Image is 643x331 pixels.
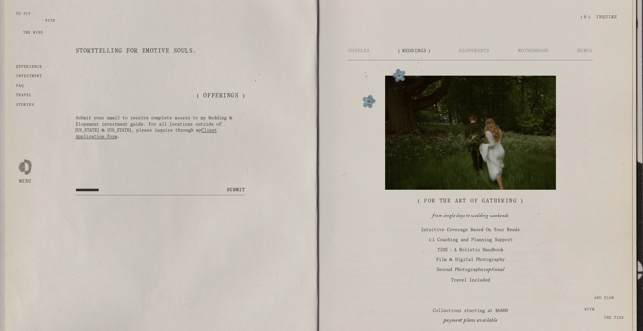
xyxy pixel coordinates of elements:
span: Elopements [459,49,489,53]
p: Second Photographer [348,267,592,274]
span: Couples [348,49,370,53]
p: 1:1 Coaching and Planning Support [348,237,592,243]
em: optional [486,266,504,275]
p: Film & Digital Photography [348,257,592,263]
p: Travel Included [348,277,592,284]
span: Humus [577,49,592,53]
span: Motherhood [518,49,548,53]
p: TIDE : A Holistic Handbook [348,247,592,253]
p: Submit your email to receive complete access to my Wedding & Elopement investment guide. For all ... [76,115,245,140]
button: Submit [227,187,245,193]
a: Stories [16,103,34,107]
em: payment plans available [444,316,498,325]
a: Inquire [596,11,617,24]
p: Collections starting at $6800 [348,308,592,314]
a: Client Application form [76,128,217,139]
span: Submit [227,188,245,192]
a: FAQ [16,84,24,88]
a: investment [16,75,42,78]
em: from single days to wedding weekends [432,212,509,220]
span: ) [588,15,590,19]
a: 0 items in cart [581,15,590,20]
h2: ( offerings ) [76,92,245,100]
span: ( [581,15,582,19]
p: Intuitive Coverage Based On Your Needs [348,227,592,233]
h2: ( For the Art of Gathering ) [348,199,592,204]
span: Weddings [399,49,431,53]
a: experience [16,65,42,69]
span: 0 [584,15,586,19]
a: travel [16,94,32,97]
h2: Storytelling for emotive souls. [76,47,245,55]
